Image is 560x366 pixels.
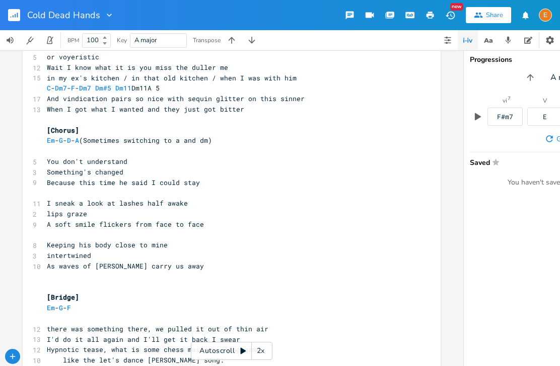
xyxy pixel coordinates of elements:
[47,220,204,229] span: A soft smile flickers from face to face
[191,342,272,360] div: Autoscroll
[47,251,91,260] span: intertwined
[47,324,268,333] span: there was something there, we pulled it out of thin air
[134,36,157,45] span: A major
[67,136,71,145] span: D
[47,303,55,312] span: Em
[252,342,270,360] div: 2x
[47,157,127,166] span: You don't understand
[47,126,79,135] span: [Chorus]
[47,345,260,354] span: Hypnotic tease, what is some chess master's long game
[115,83,131,93] span: Dm11
[79,83,91,93] span: Dm7
[193,37,221,43] div: Transpose
[47,83,51,93] span: C
[47,63,228,72] span: Wait I know what it is you miss the duller me
[95,83,111,93] span: Dm#5
[47,199,188,208] span: I sneak a look at lashes half awake
[47,293,79,302] span: [Bridge]
[543,98,547,104] div: V
[47,52,99,61] span: or voyeristic
[47,178,200,187] span: Because this time he said I could stay
[47,73,297,82] span: in my ex's kitchen / in that old kitchen / when I was with him
[47,136,212,145] span: - - - (Sometimes switching to a and dm)
[47,355,224,364] span: like the let's dance [PERSON_NAME] song:
[67,38,79,43] div: BPM
[450,3,463,11] div: New
[47,240,168,249] span: Keeping his body close to mine
[466,7,511,23] button: Share
[75,136,79,145] span: A
[47,303,71,312] span: - -
[47,261,204,270] span: As waves of [PERSON_NAME] carry us away
[47,83,160,93] span: - - - Dm11A 5
[440,6,460,24] button: New
[508,96,511,101] sup: 7
[503,98,507,104] div: vi
[59,303,63,312] span: G
[117,37,127,43] div: Key
[27,11,100,20] span: Cold Dead Hands
[539,9,552,22] div: Erin Nicolle
[71,83,75,93] span: F
[55,83,67,93] span: Dm7
[47,94,305,103] span: And vindication pairs so nice with sequin glitter on this sinner
[47,335,240,344] span: I'd do it all again and I'll get it back I swear
[47,136,55,145] span: Em
[47,167,123,176] span: Something's changed
[47,209,87,218] span: lips graze
[539,4,552,27] button: E
[59,136,63,145] span: G
[497,114,513,120] div: F#m7
[543,114,547,120] div: E
[67,303,71,312] span: F
[47,105,244,114] span: When I got what I wanted and they just got bitter
[486,11,503,20] div: Share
